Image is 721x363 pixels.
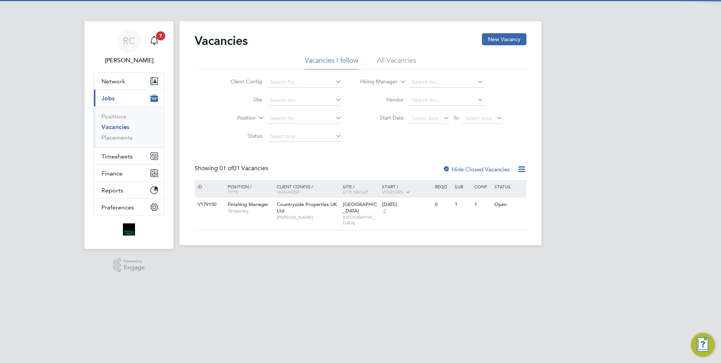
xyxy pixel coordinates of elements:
[94,165,164,181] button: Finance
[305,56,358,69] li: Vacancies I follow
[219,165,268,172] span: 01 Vacancies
[101,123,129,131] a: Vacancies
[354,78,397,86] label: Hiring Manager
[409,95,483,106] input: Search for...
[228,189,238,195] span: Type
[343,214,379,226] span: [GEOGRAPHIC_DATA]
[277,189,299,195] span: Manager
[94,29,164,65] a: RC[PERSON_NAME]
[228,201,268,208] span: Finishing Manager
[691,333,715,357] button: Engage Resource Center
[219,165,233,172] span: 01 of
[195,165,270,172] div: Showing
[492,198,525,212] div: Open
[94,73,164,89] button: Network
[156,31,165,40] span: 7
[94,223,164,235] a: Go to home page
[94,106,164,148] div: Jobs
[101,187,123,194] span: Reports
[380,180,433,199] div: Start /
[277,201,337,214] span: Countryside Properties UK Ltd
[219,78,262,85] label: Client Config
[343,189,368,195] span: Site Group
[124,258,145,265] span: Powered by
[84,21,173,249] nav: Main navigation
[382,189,403,195] span: Vendors
[101,78,125,85] span: Network
[433,180,453,193] div: Reqd
[412,115,439,122] span: Select date
[94,148,164,165] button: Timesheets
[472,180,492,193] div: Conf
[472,198,492,212] div: 1
[94,182,164,198] button: Reports
[267,77,342,88] input: Search for...
[101,170,123,177] span: Finance
[453,198,472,212] div: 1
[212,114,256,122] label: Position
[222,180,275,198] div: Position /
[94,199,164,215] button: Preferences
[196,198,222,212] div: V179150
[267,131,342,142] input: Select one
[196,180,222,193] div: ID
[267,95,342,106] input: Search for...
[147,29,162,53] a: 7
[360,114,404,121] label: Start Date
[341,180,380,198] div: Site /
[94,90,164,106] button: Jobs
[343,201,377,214] span: [GEOGRAPHIC_DATA]
[228,208,273,214] span: Temporary
[482,33,526,45] button: New Vacancy
[113,258,145,272] a: Powered byEngage
[124,265,145,271] span: Engage
[492,180,525,193] div: Status
[451,113,461,123] span: To
[101,95,115,102] span: Jobs
[101,113,126,120] a: Positions
[409,77,483,88] input: Search for...
[377,56,416,69] li: All Vacancies
[94,56,164,65] span: Robyn Clarke
[443,166,510,173] label: Hide Closed Vacancies
[219,132,262,139] label: Status
[465,115,492,122] span: Select date
[101,134,133,141] a: Placements
[267,113,342,124] input: Search for...
[275,180,341,198] div: Client Config /
[382,201,431,208] div: [DATE]
[382,208,387,214] span: 2
[101,153,133,160] span: Timesheets
[195,33,248,48] h2: Vacancies
[433,198,453,212] div: 0
[123,36,135,46] span: RC
[219,96,262,103] label: Site
[101,204,134,211] span: Preferences
[123,223,135,235] img: bromak-logo-retina.png
[360,96,404,103] label: Vendor
[277,214,339,220] span: [PERSON_NAME]
[453,180,472,193] div: Sub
